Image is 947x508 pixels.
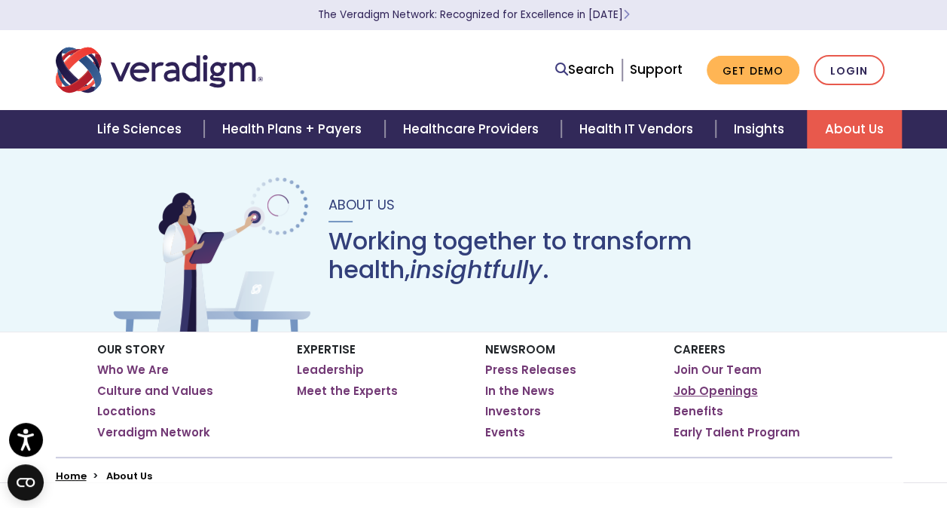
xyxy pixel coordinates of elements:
a: Veradigm Network [97,425,210,440]
iframe: Drift Chat Widget [658,399,929,490]
a: Life Sciences [79,110,204,148]
a: Support [630,60,683,78]
a: Locations [97,404,156,419]
a: About Us [807,110,902,148]
a: The Veradigm Network: Recognized for Excellence in [DATE]Learn More [318,8,630,22]
a: Leadership [297,363,364,378]
a: Who We Are [97,363,169,378]
a: Events [485,425,525,440]
a: Health IT Vendors [561,110,716,148]
a: Insights [716,110,807,148]
a: Investors [485,404,541,419]
img: Veradigm logo [56,45,263,95]
span: About Us [328,195,395,214]
a: Home [56,469,87,483]
a: Get Demo [707,56,799,85]
a: Meet the Experts [297,384,398,399]
a: In the News [485,384,554,399]
a: Login [814,55,884,86]
a: Job Openings [674,384,758,399]
a: Health Plans + Payers [204,110,384,148]
a: Join Our Team [674,363,762,378]
em: insightfully [410,252,542,286]
a: Search [555,60,614,80]
h1: Working together to transform health, . [328,227,838,285]
a: Press Releases [485,363,576,378]
a: Healthcare Providers [385,110,561,148]
span: Learn More [623,8,630,22]
a: Culture and Values [97,384,213,399]
button: Open CMP widget [8,464,44,500]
